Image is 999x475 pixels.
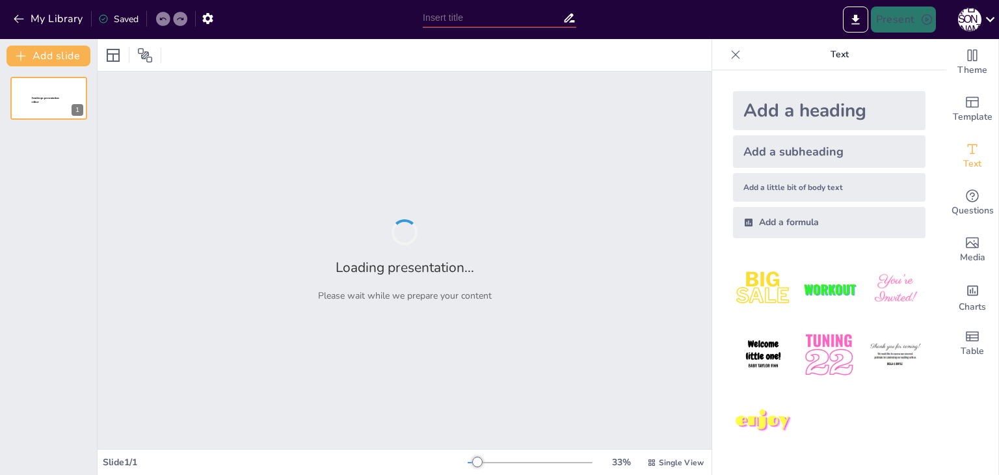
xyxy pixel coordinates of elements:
[843,7,868,33] button: Export to PowerPoint
[961,344,984,359] span: Table
[72,104,83,116] div: 1
[946,273,998,320] div: Add charts and graphs
[963,157,981,171] span: Text
[871,7,936,33] button: Present
[960,251,985,265] span: Media
[958,8,981,31] div: О [PERSON_NAME]
[606,456,637,468] div: 33 %
[336,258,474,277] h2: Loading presentation...
[10,8,88,29] button: My Library
[32,97,59,104] span: Sendsteps presentation editor
[103,456,468,468] div: Slide 1 / 1
[746,39,933,70] p: Text
[733,173,926,202] div: Add a little bit of body text
[953,110,992,124] span: Template
[865,259,926,319] img: 3.jpeg
[137,47,153,63] span: Position
[733,91,926,130] div: Add a heading
[957,63,987,77] span: Theme
[733,325,793,385] img: 4.jpeg
[799,259,859,319] img: 2.jpeg
[7,46,90,66] button: Add slide
[98,13,139,25] div: Saved
[946,320,998,367] div: Add a table
[733,207,926,238] div: Add a formula
[946,39,998,86] div: Change the overall theme
[952,204,994,218] span: Questions
[318,290,492,302] p: Please wait while we prepare your content
[946,133,998,180] div: Add text boxes
[799,325,859,385] img: 5.jpeg
[10,77,87,120] div: 1
[733,259,793,319] img: 1.jpeg
[865,325,926,385] img: 6.jpeg
[946,180,998,226] div: Get real-time input from your audience
[423,8,563,27] input: Insert title
[958,7,981,33] button: О [PERSON_NAME]
[659,457,704,468] span: Single View
[946,226,998,273] div: Add images, graphics, shapes or video
[959,300,986,314] span: Charts
[733,135,926,168] div: Add a subheading
[103,45,124,66] div: Layout
[946,86,998,133] div: Add ready made slides
[733,391,793,452] img: 7.jpeg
